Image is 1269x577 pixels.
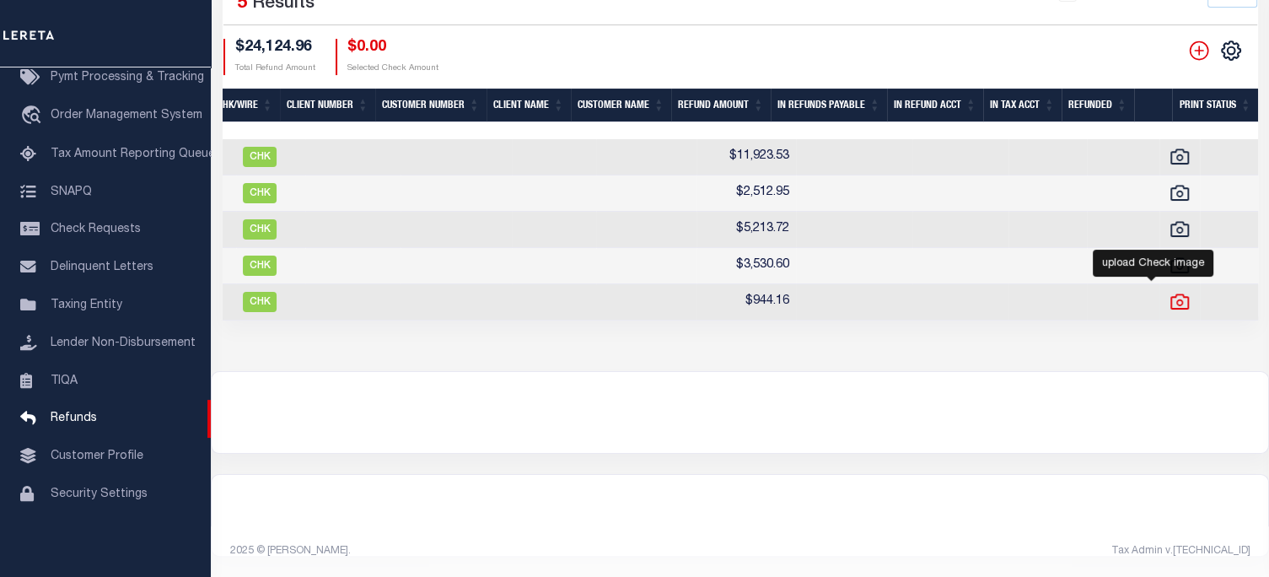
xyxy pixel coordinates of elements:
[51,72,204,84] span: Pymt Processing & Tracking
[771,89,887,123] th: In Refunds Payable: activate to sort column ascending
[280,89,375,123] th: Client Number: activate to sort column ascending
[1093,250,1213,277] div: upload Check image
[235,39,315,57] h4: $24,124.96
[51,262,153,273] span: Delinquent Letters
[753,543,1250,558] div: Tax Admin v.[TECHNICAL_ID]
[20,105,47,127] i: travel_explore
[51,148,215,160] span: Tax Amount Reporting Queue
[51,337,196,349] span: Lender Non-Disbursement
[51,413,97,424] span: Refunds
[887,89,983,123] th: In Refund Acct: activate to sort column ascending
[51,186,92,197] span: SNAPQ
[571,89,671,123] th: Customer Name: activate to sort column ascending
[696,175,796,212] td: $2,512.95
[51,110,202,121] span: Order Management System
[51,299,122,311] span: Taxing Entity
[51,450,143,462] span: Customer Profile
[671,89,771,123] th: Refund Amount: activate to sort column ascending
[696,284,796,321] td: $944.16
[243,219,277,240] span: CHK
[696,212,796,248] td: $5,213.72
[235,62,315,75] p: Total Refund Amount
[347,62,438,75] p: Selected Check Amount
[1062,89,1134,123] th: Refunded: activate to sort column ascending
[51,375,78,386] span: TIQA
[218,543,740,558] div: 2025 © [PERSON_NAME].
[243,183,277,203] span: CHK
[51,224,141,235] span: Check Requests
[696,139,796,175] td: $11,923.53
[211,89,280,123] th: Chk/Wire: activate to sort column ascending
[243,256,277,276] span: CHK
[375,89,487,123] th: Customer Number: activate to sort column ascending
[347,39,438,57] h4: $0.00
[1172,89,1257,123] th: Print Status: activate to sort column ascending
[696,248,796,284] td: $3,530.60
[51,488,148,500] span: Security Settings
[983,89,1062,123] th: In Tax Acct: activate to sort column ascending
[243,147,277,167] span: CHK
[487,89,571,123] th: Client Name: activate to sort column ascending
[243,292,277,312] span: CHK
